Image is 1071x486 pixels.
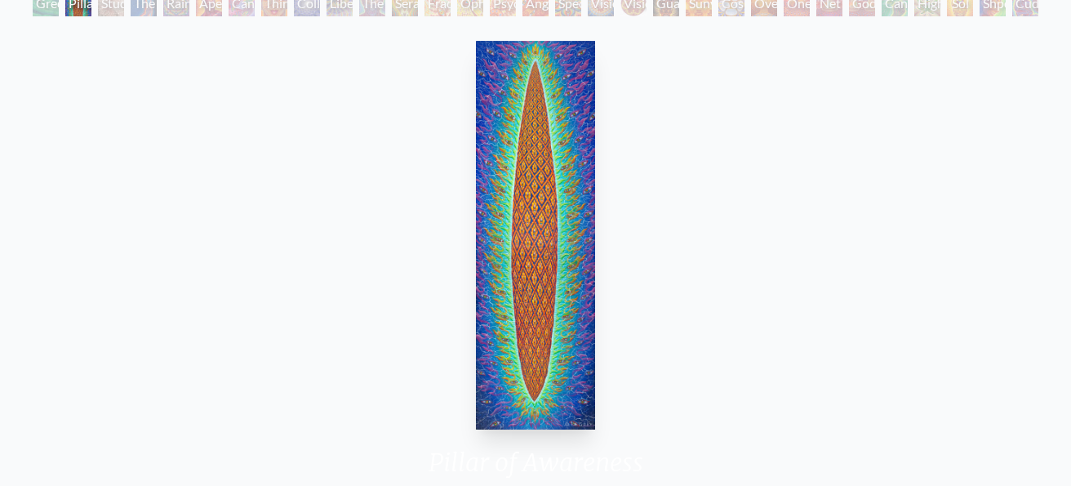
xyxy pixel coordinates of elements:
[476,41,594,430] img: Pillar-of-Awareness--2023---Alex-Grey-watermarked-(1).jpg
